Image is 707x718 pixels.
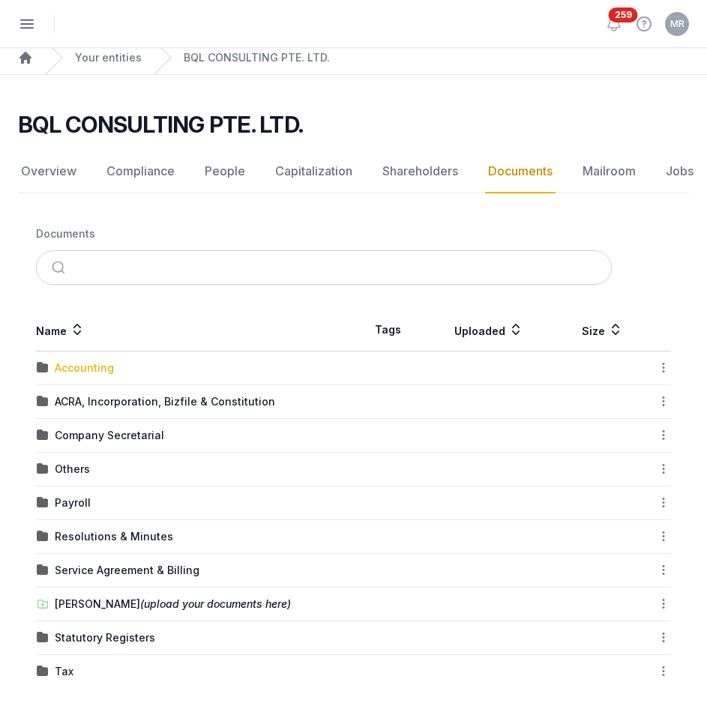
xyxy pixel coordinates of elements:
[55,495,91,510] div: Payroll
[55,462,90,477] div: Others
[18,150,79,193] a: Overview
[556,309,648,352] th: Size
[202,150,248,193] a: People
[55,664,73,679] div: Tax
[140,597,291,610] span: (upload your documents here)
[609,7,638,22] span: 259
[55,563,199,578] div: Service Agreement & Billing
[55,630,155,645] div: Statutory Registers
[422,309,556,352] th: Uploaded
[36,217,671,250] nav: Breadcrumb
[43,251,78,284] button: Submit
[580,150,639,193] a: Mailroom
[18,111,303,138] h2: BQL CONSULTING PTE. LTD.
[670,19,685,28] span: MR
[36,226,95,241] div: Documents
[632,646,707,718] iframe: Chat Widget
[37,497,49,509] img: folder.svg
[37,531,49,543] img: folder.svg
[55,597,291,612] div: [PERSON_NAME]
[55,394,275,409] div: ACRA, Incorporation, Bizfile & Constitution
[37,666,49,678] img: folder.svg
[184,50,330,65] a: BQL CONSULTING PTE. LTD.
[485,150,556,193] a: Documents
[55,428,164,443] div: Company Secretarial
[36,309,354,352] th: Name
[37,362,49,374] img: folder.svg
[18,150,689,193] nav: Tabs
[663,150,697,193] a: Jobs
[37,564,49,576] img: folder.svg
[665,12,689,36] button: MR
[37,429,49,441] img: folder.svg
[354,309,422,352] th: Tags
[55,360,114,375] div: Accounting
[37,396,49,408] img: folder.svg
[37,598,49,610] img: folder-upload.svg
[55,529,173,544] div: Resolutions & Minutes
[37,632,49,644] img: folder.svg
[75,50,142,65] a: Your entities
[103,150,178,193] a: Compliance
[37,463,49,475] img: folder.svg
[379,150,461,193] a: Shareholders
[272,150,355,193] a: Capitalization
